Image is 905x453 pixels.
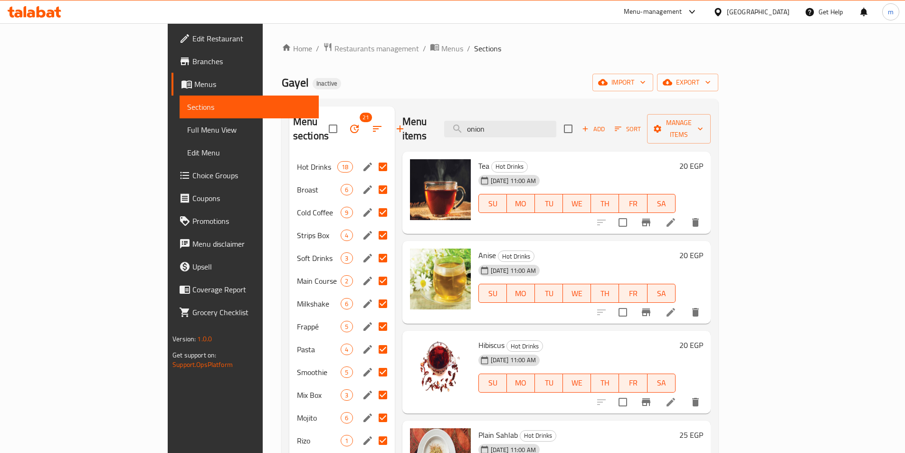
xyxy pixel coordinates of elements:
[172,358,233,371] a: Support.OpsPlatform
[612,122,643,136] button: Sort
[289,361,395,384] div: Smoothie5edit
[581,124,606,135] span: Add
[410,338,471,399] img: Hibiscus
[648,284,676,303] button: SA
[487,356,540,365] span: [DATE] 11:00 AM
[171,210,319,232] a: Promotions
[679,249,703,262] h6: 20 EGP
[289,338,395,361] div: Pasta4edit
[684,211,707,234] button: delete
[197,333,212,345] span: 1.0.0
[289,247,395,270] div: Soft Drinks3edit
[665,396,676,408] a: Edit menu item
[567,197,587,211] span: WE
[619,194,647,213] button: FR
[578,122,609,136] button: Add
[511,376,531,390] span: MO
[187,101,311,113] span: Sections
[341,231,352,240] span: 4
[341,299,352,308] span: 6
[297,184,341,195] span: Broast
[180,141,319,164] a: Edit Menu
[595,287,615,300] span: TH
[655,117,703,141] span: Manage items
[361,183,375,197] button: edit
[192,56,311,67] span: Branches
[539,197,559,211] span: TU
[487,266,540,275] span: [DATE] 11:00 AM
[535,374,563,393] button: TU
[297,412,341,424] span: Mojito
[171,27,319,50] a: Edit Restaurant
[567,287,587,300] span: WE
[171,73,319,96] a: Menus
[192,238,311,250] span: Menu disclaimer
[171,50,319,73] a: Branches
[289,315,395,338] div: Frappé5edit
[483,287,503,300] span: SU
[888,7,894,17] span: m
[507,374,535,393] button: MO
[389,117,411,140] button: Add section
[297,207,341,218] div: Cold Coffee
[192,215,311,227] span: Promotions
[361,160,375,174] button: edit
[635,211,657,234] button: Branch-specific-item
[535,284,563,303] button: TU
[341,230,352,241] div: items
[341,208,352,217] span: 9
[591,194,619,213] button: TH
[679,428,703,442] h6: 25 EGP
[192,284,311,295] span: Coverage Report
[623,197,643,211] span: FR
[361,342,375,357] button: edit
[297,435,341,446] span: Rizo
[478,374,507,393] button: SU
[194,78,311,90] span: Menus
[535,194,563,213] button: TU
[192,307,311,318] span: Grocery Checklist
[192,33,311,44] span: Edit Restaurant
[313,78,341,89] div: Inactive
[297,344,341,355] span: Pasta
[341,345,352,354] span: 4
[297,298,341,309] div: Milkshake
[492,161,527,172] span: Hot Drinks
[423,43,426,54] li: /
[507,194,535,213] button: MO
[507,284,535,303] button: MO
[341,391,352,400] span: 3
[441,43,463,54] span: Menus
[297,366,341,378] span: Smoothie
[341,414,352,423] span: 6
[613,212,633,232] span: Select to update
[613,302,633,322] span: Select to update
[727,7,790,17] div: [GEOGRAPHIC_DATA]
[297,230,341,241] span: Strips Box
[361,411,375,425] button: edit
[591,374,619,393] button: TH
[289,406,395,429] div: Mojito6edit
[282,42,718,55] nav: breadcrumb
[651,197,672,211] span: SA
[289,178,395,201] div: Broast6edit
[289,155,395,178] div: Hot Drinks18edit
[297,161,337,173] div: Hot Drinks
[341,277,352,286] span: 2
[171,232,319,255] a: Menu disclaimer
[684,301,707,324] button: delete
[341,185,352,194] span: 6
[341,275,352,287] div: items
[187,124,311,135] span: Full Menu View
[506,340,543,352] div: Hot Drinks
[623,376,643,390] span: FR
[297,389,341,401] div: Mix Box
[361,297,375,311] button: edit
[171,255,319,278] a: Upsell
[402,115,433,143] h2: Menu items
[192,170,311,181] span: Choice Groups
[361,251,375,265] button: edit
[180,118,319,141] a: Full Menu View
